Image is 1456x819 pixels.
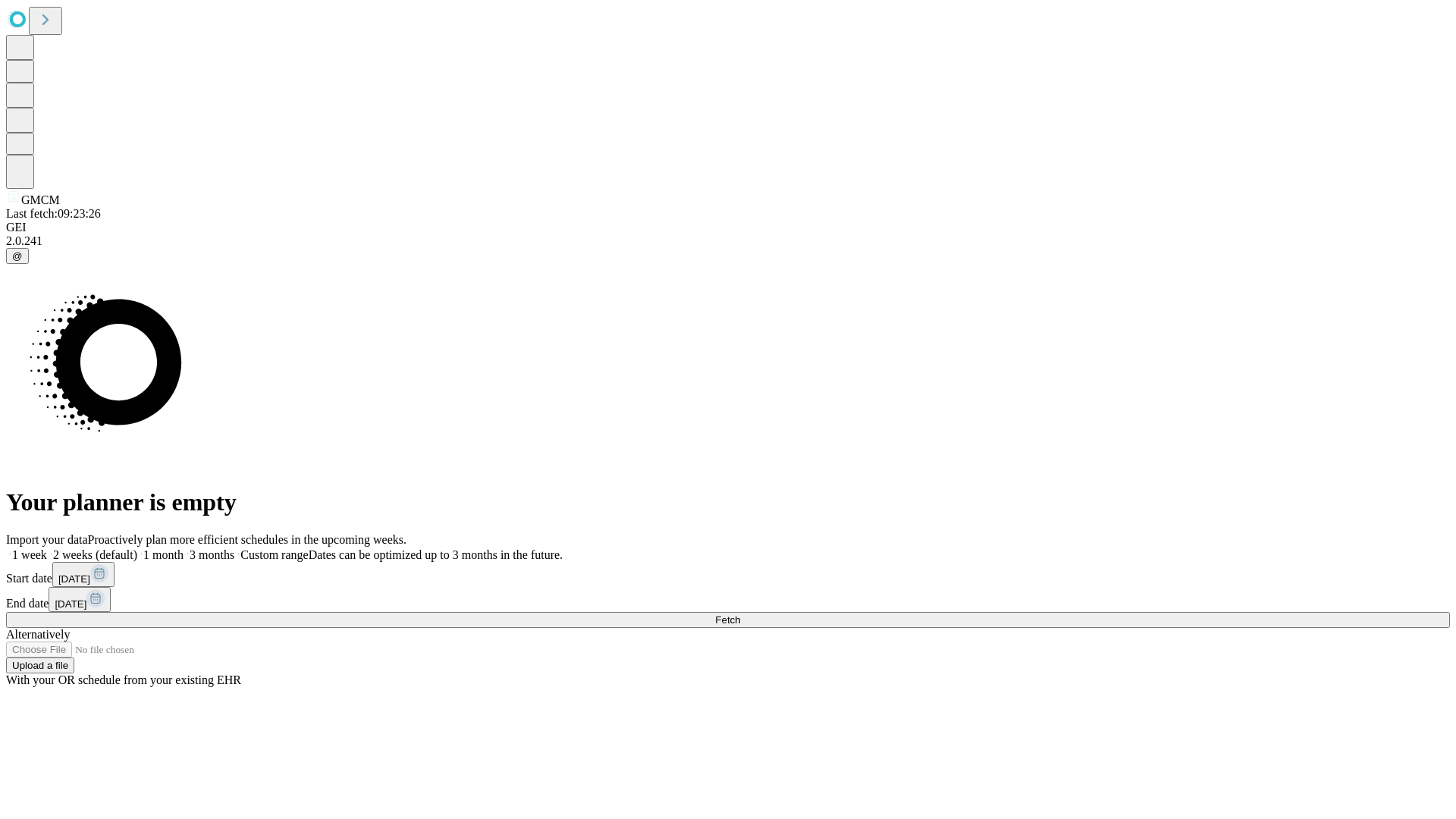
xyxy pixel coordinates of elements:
[6,657,74,673] button: Upload a file
[240,548,308,561] span: Custom range
[21,193,60,206] span: GMCM
[6,248,29,264] button: @
[190,548,234,561] span: 3 months
[143,548,184,561] span: 1 month
[6,587,1450,612] div: End date
[6,221,1450,234] div: GEI
[55,598,86,610] span: [DATE]
[58,573,90,585] span: [DATE]
[6,533,88,546] span: Import your data
[6,673,241,686] span: With your OR schedule from your existing EHR
[88,533,406,546] span: Proactively plan more efficient schedules in the upcoming weeks.
[715,614,740,626] span: Fetch
[6,488,1450,516] h1: Your planner is empty
[52,562,115,587] button: [DATE]
[6,628,70,641] span: Alternatively
[6,612,1450,628] button: Fetch
[49,587,111,612] button: [DATE]
[12,250,23,262] span: @
[12,548,47,561] span: 1 week
[6,562,1450,587] div: Start date
[53,548,137,561] span: 2 weeks (default)
[6,207,101,220] span: Last fetch: 09:23:26
[309,548,563,561] span: Dates can be optimized up to 3 months in the future.
[6,234,1450,248] div: 2.0.241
